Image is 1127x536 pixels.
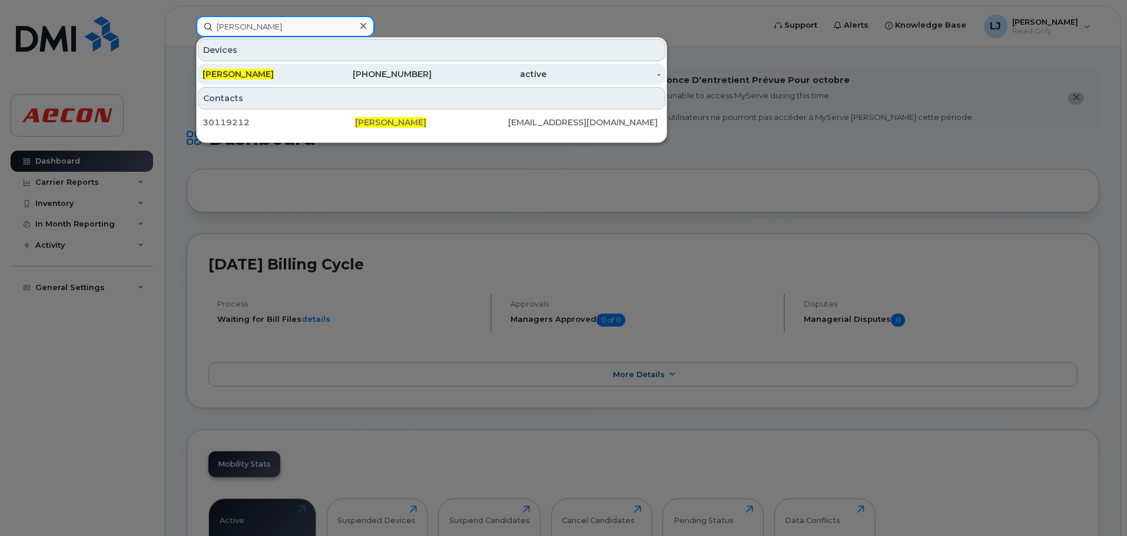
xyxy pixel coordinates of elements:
[198,64,665,85] a: [PERSON_NAME][PHONE_NUMBER]active-
[317,68,432,80] div: [PHONE_NUMBER]
[203,116,355,128] div: 30119212
[432,68,546,80] div: active
[203,69,274,79] span: [PERSON_NAME]
[355,117,426,128] span: [PERSON_NAME]
[546,68,661,80] div: -
[508,116,661,128] div: [EMAIL_ADDRESS][DOMAIN_NAME]
[198,112,665,133] a: 30119212[PERSON_NAME][EMAIL_ADDRESS][DOMAIN_NAME]
[198,39,665,61] div: Devices
[198,87,665,109] div: Contacts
